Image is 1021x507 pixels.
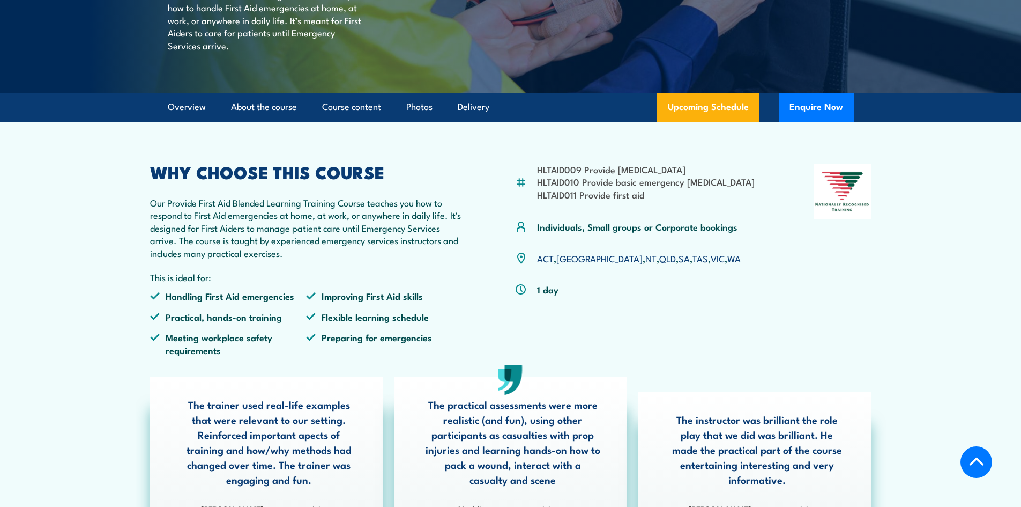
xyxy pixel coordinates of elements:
[692,252,708,264] a: TAS
[645,252,657,264] a: NT
[150,331,307,356] li: Meeting workplace safety requirements
[150,164,463,179] h2: WHY CHOOSE THIS COURSE
[406,93,433,121] a: Photos
[669,412,844,487] p: The instructor was brilliant the role play that we did was brilliant. He made the practical part ...
[679,252,690,264] a: SA
[458,93,489,121] a: Delivery
[537,221,737,233] p: Individuals, Small groups or Corporate bookings
[537,252,554,264] a: ACT
[537,283,558,296] p: 1 day
[168,93,206,121] a: Overview
[322,93,381,121] a: Course content
[537,188,755,201] li: HLTAID011 Provide first aid
[150,290,307,302] li: Handling First Aid emergencies
[306,331,463,356] li: Preparing for emergencies
[814,164,871,219] img: Nationally Recognised Training logo.
[306,311,463,323] li: Flexible learning schedule
[711,252,725,264] a: VIC
[150,271,463,283] p: This is ideal for:
[657,93,759,122] a: Upcoming Schedule
[426,397,600,487] p: The practical assessments were more realistic (and fun), using other participants as casualties w...
[182,397,356,487] p: The trainer used real-life examples that were relevant to our setting. Reinforced important apect...
[231,93,297,121] a: About the course
[779,93,854,122] button: Enquire Now
[659,252,676,264] a: QLD
[537,163,755,175] li: HLTAID009 Provide [MEDICAL_DATA]
[727,252,741,264] a: WA
[537,175,755,188] li: HLTAID010 Provide basic emergency [MEDICAL_DATA]
[150,196,463,259] p: Our Provide First Aid Blended Learning Training Course teaches you how to respond to First Aid em...
[556,252,643,264] a: [GEOGRAPHIC_DATA]
[306,290,463,302] li: Improving First Aid skills
[537,252,741,264] p: , , , , , , ,
[150,311,307,323] li: Practical, hands-on training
